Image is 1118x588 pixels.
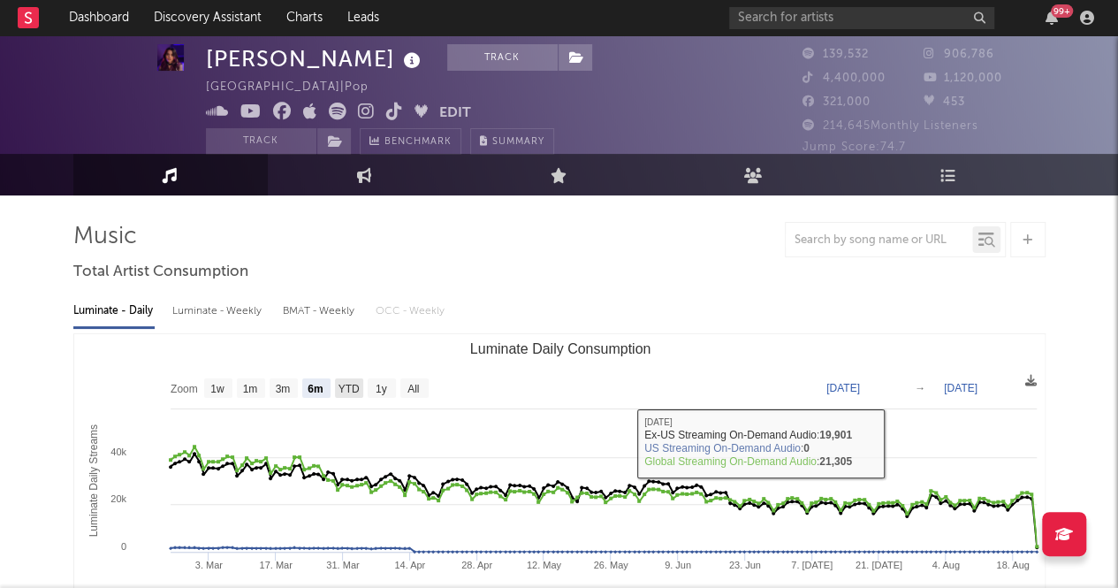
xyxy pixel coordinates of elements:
[593,560,628,570] text: 26. May
[283,296,358,326] div: BMAT - Weekly
[206,44,425,73] div: [PERSON_NAME]
[73,296,155,326] div: Luminate - Daily
[915,382,925,394] text: →
[394,560,425,570] text: 14. Apr
[802,141,906,153] span: Jump Score: 74.7
[439,103,471,125] button: Edit
[664,560,690,570] text: 9. Jun
[375,383,386,395] text: 1y
[786,233,972,248] input: Search by song name or URL
[944,382,977,394] text: [DATE]
[924,96,965,108] span: 453
[447,44,558,71] button: Track
[259,560,293,570] text: 17. Mar
[275,383,290,395] text: 3m
[326,560,360,570] text: 31. Mar
[87,424,99,537] text: Luminate Daily Streams
[171,383,198,395] text: Zoom
[791,560,833,570] text: 7. [DATE]
[470,128,554,155] button: Summary
[469,341,650,356] text: Luminate Daily Consumption
[728,560,760,570] text: 23. Jun
[338,383,359,395] text: YTD
[932,560,959,570] text: 4. Aug
[360,128,461,155] a: Benchmark
[1051,4,1073,18] div: 99 +
[172,296,265,326] div: Luminate - Weekly
[1046,11,1058,25] button: 99+
[206,128,316,155] button: Track
[492,137,544,147] span: Summary
[802,96,871,108] span: 321,000
[802,120,978,132] span: 214,645 Monthly Listeners
[206,77,389,98] div: [GEOGRAPHIC_DATA] | Pop
[924,49,994,60] span: 906,786
[526,560,561,570] text: 12. May
[73,262,248,283] span: Total Artist Consumption
[242,383,257,395] text: 1m
[210,383,224,395] text: 1w
[110,447,126,457] text: 40k
[407,383,419,395] text: All
[855,560,901,570] text: 21. [DATE]
[802,73,886,84] span: 4,400,000
[384,132,452,153] span: Benchmark
[110,493,126,504] text: 20k
[996,560,1029,570] text: 18. Aug
[308,383,323,395] text: 6m
[826,382,860,394] text: [DATE]
[461,560,492,570] text: 28. Apr
[924,73,1002,84] span: 1,120,000
[194,560,223,570] text: 3. Mar
[802,49,869,60] span: 139,532
[120,541,125,552] text: 0
[729,7,994,29] input: Search for artists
